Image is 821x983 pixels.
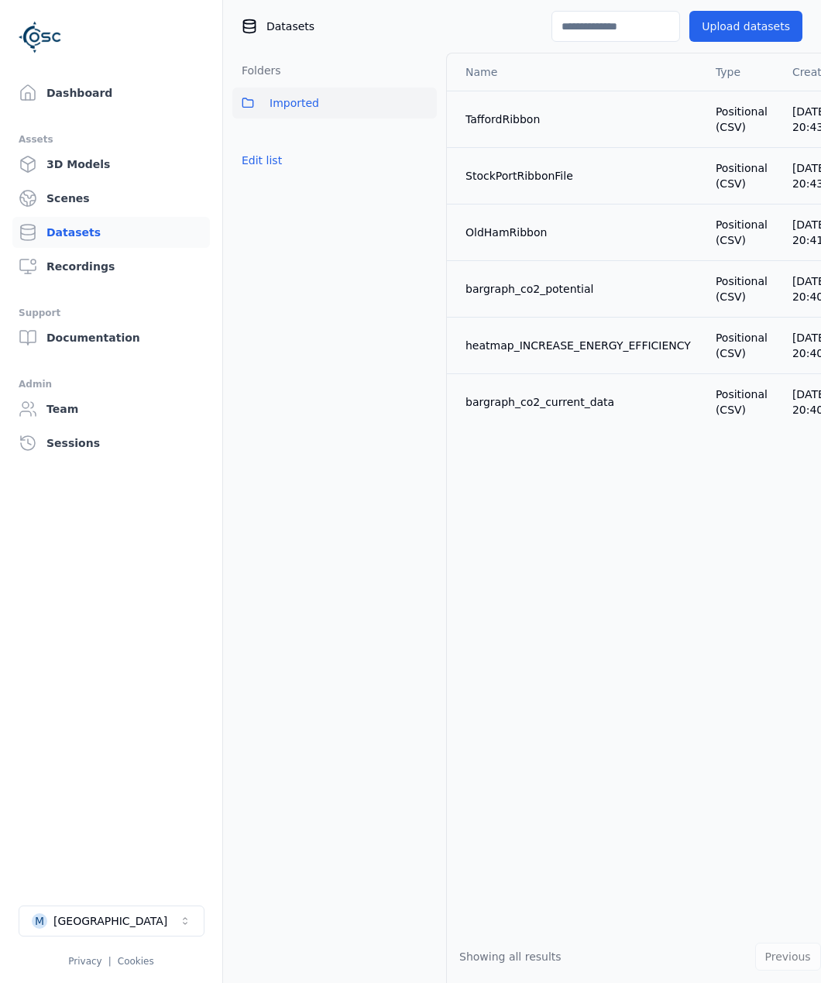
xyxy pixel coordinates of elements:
[703,91,780,147] td: Positional (CSV)
[19,375,204,394] div: Admin
[703,317,780,373] td: Positional (CSV)
[266,19,314,34] span: Datasets
[465,112,691,127] div: TaffordRibbon
[12,217,210,248] a: Datasets
[19,304,204,322] div: Support
[118,956,154,967] a: Cookies
[703,53,780,91] th: Type
[68,956,101,967] a: Privacy
[465,394,691,410] div: bargraph_co2_current_data
[465,338,691,353] div: heatmap_INCREASE_ENERGY_EFFICIENCY
[270,94,319,112] span: Imported
[232,88,437,119] button: Imported
[689,11,802,42] button: Upload datasets
[12,183,210,214] a: Scenes
[19,130,204,149] div: Assets
[465,281,691,297] div: bargraph_co2_potential
[12,149,210,180] a: 3D Models
[703,260,780,317] td: Positional (CSV)
[703,204,780,260] td: Positional (CSV)
[12,77,210,108] a: Dashboard
[232,63,281,78] h3: Folders
[459,950,562,963] span: Showing all results
[703,147,780,204] td: Positional (CSV)
[19,906,204,937] button: Select a workspace
[703,373,780,430] td: Positional (CSV)
[108,956,112,967] span: |
[465,168,691,184] div: StockPortRibbonFile
[53,913,167,929] div: [GEOGRAPHIC_DATA]
[32,913,47,929] div: M
[465,225,691,240] div: OldHamRibbon
[12,428,210,459] a: Sessions
[12,322,210,353] a: Documentation
[12,251,210,282] a: Recordings
[447,53,703,91] th: Name
[232,146,291,174] button: Edit list
[12,394,210,424] a: Team
[19,15,62,59] img: Logo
